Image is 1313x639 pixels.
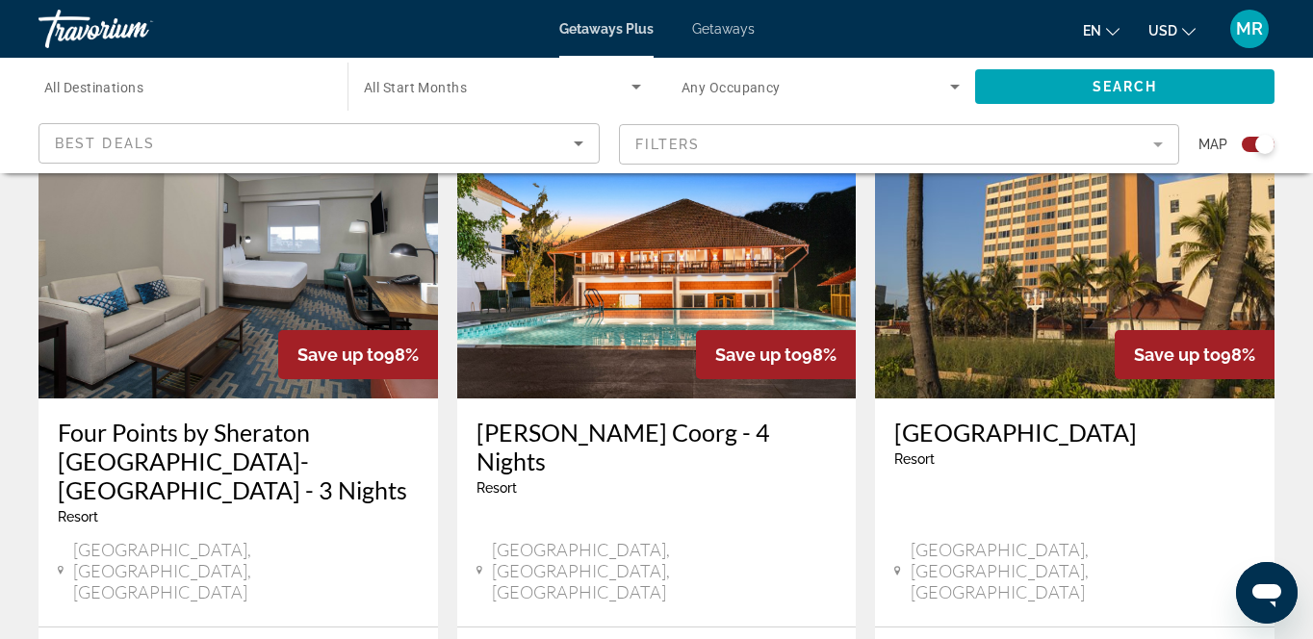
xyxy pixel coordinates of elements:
[44,80,143,95] span: All Destinations
[715,345,802,365] span: Save up to
[559,21,654,37] a: Getaways Plus
[619,123,1180,166] button: Filter
[1224,9,1274,49] button: User Menu
[875,90,1274,398] img: 1938E01L.jpg
[1236,562,1298,624] iframe: Button to launch messaging window
[1134,345,1221,365] span: Save up to
[692,21,755,37] a: Getaways
[911,539,1255,602] span: [GEOGRAPHIC_DATA], [GEOGRAPHIC_DATA], [GEOGRAPHIC_DATA]
[1083,23,1101,38] span: en
[1083,16,1120,44] button: Change language
[39,4,231,54] a: Travorium
[58,509,98,524] span: Resort
[492,539,837,602] span: [GEOGRAPHIC_DATA], [GEOGRAPHIC_DATA], [GEOGRAPHIC_DATA]
[1236,19,1263,38] span: MR
[476,418,837,475] a: [PERSON_NAME] Coorg - 4 Nights
[364,80,467,95] span: All Start Months
[894,451,935,467] span: Resort
[73,539,418,602] span: [GEOGRAPHIC_DATA], [GEOGRAPHIC_DATA], [GEOGRAPHIC_DATA]
[1148,16,1196,44] button: Change currency
[894,418,1255,447] a: [GEOGRAPHIC_DATA]
[975,69,1274,104] button: Search
[1148,23,1177,38] span: USD
[1093,79,1158,94] span: Search
[278,330,438,379] div: 98%
[55,132,583,155] mat-select: Sort by
[457,90,857,398] img: F846O01X.jpg
[55,136,155,151] span: Best Deals
[1115,330,1274,379] div: 98%
[476,480,517,496] span: Resort
[58,418,419,504] a: Four Points by Sheraton [GEOGRAPHIC_DATA]-[GEOGRAPHIC_DATA] - 3 Nights
[1198,131,1227,158] span: Map
[682,80,781,95] span: Any Occupancy
[696,330,856,379] div: 98%
[39,90,438,398] img: S090I01X.jpg
[297,345,384,365] span: Save up to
